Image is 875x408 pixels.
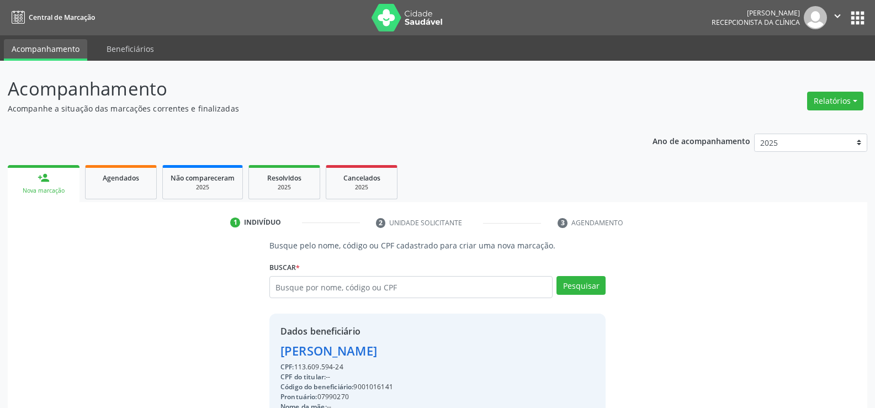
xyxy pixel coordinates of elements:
[712,8,800,18] div: [PERSON_NAME]
[280,362,458,372] div: 113.609.594-24
[38,172,50,184] div: person_add
[280,392,458,402] div: 07990270
[267,173,301,183] span: Resolvidos
[280,372,326,381] span: CPF do titular:
[280,372,458,382] div: --
[171,173,235,183] span: Não compareceram
[334,183,389,192] div: 2025
[280,382,458,392] div: 9001016141
[8,75,609,103] p: Acompanhamento
[280,382,353,391] span: Código do beneficiário:
[280,325,458,338] div: Dados beneficiário
[230,218,240,227] div: 1
[99,39,162,59] a: Beneficiários
[848,8,867,28] button: apps
[171,183,235,192] div: 2025
[804,6,827,29] img: img
[712,18,800,27] span: Recepcionista da clínica
[15,187,72,195] div: Nova marcação
[831,10,844,22] i: 
[103,173,139,183] span: Agendados
[269,276,553,298] input: Busque por nome, código ou CPF
[269,259,300,276] label: Buscar
[8,103,609,114] p: Acompanhe a situação das marcações correntes e finalizadas
[343,173,380,183] span: Cancelados
[244,218,281,227] div: Indivíduo
[257,183,312,192] div: 2025
[280,392,317,401] span: Prontuário:
[827,6,848,29] button: 
[653,134,750,147] p: Ano de acompanhamento
[8,8,95,27] a: Central de Marcação
[556,276,606,295] button: Pesquisar
[269,240,606,251] p: Busque pelo nome, código ou CPF cadastrado para criar uma nova marcação.
[29,13,95,22] span: Central de Marcação
[280,362,294,372] span: CPF:
[807,92,863,110] button: Relatórios
[280,342,458,360] div: [PERSON_NAME]
[4,39,87,61] a: Acompanhamento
